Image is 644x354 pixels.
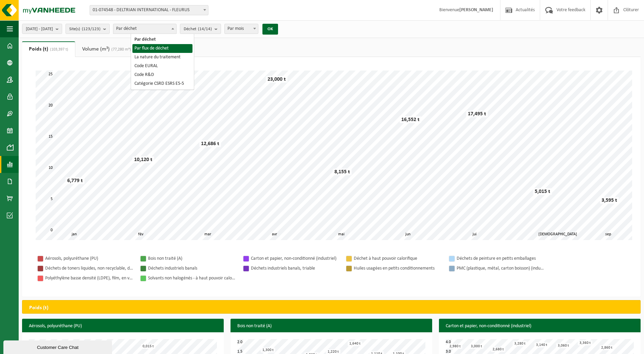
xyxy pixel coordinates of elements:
a: Volume (m³) [75,41,138,57]
div: 3,280 t [513,341,527,346]
div: 3,360 t [578,340,592,346]
div: 12,686 t [199,140,221,147]
strong: [PERSON_NAME] [459,7,493,13]
li: Code R&D [132,71,192,79]
button: Site(s)(123/123) [66,24,110,34]
li: Par déchet [132,35,192,44]
div: 3,140 t [534,342,549,348]
div: Huiles usagées en petits conditionnements [354,264,442,273]
div: 1,640 t [348,341,362,346]
span: Site(s) [69,24,100,34]
div: Carton et papier, non-conditionné (industriel) [251,254,339,263]
li: Catégorie CSRD ESRS E5-5 [132,79,192,88]
div: 16,552 t [400,116,421,123]
div: 0,015 t [141,344,155,349]
li: Par flux de déchet [132,44,192,53]
div: 1,300 t [261,348,275,353]
div: Bois non traité (A) [148,254,236,263]
span: 01-074548 - DELTRIAN INTERNATIONAL - FLEURUS [90,5,208,15]
button: OK [262,24,278,35]
div: 17,495 t [466,111,488,117]
iframe: chat widget [3,339,113,354]
div: Déchets industriels banals [148,264,236,273]
count: (123/123) [82,27,100,31]
div: 2,980 t [448,344,462,349]
span: Par déchet [113,24,176,34]
span: (103,397 t) [48,47,68,52]
a: Poids (t) [22,41,75,57]
button: [DATE] - [DATE] [22,24,62,34]
span: [DATE] - [DATE] [26,24,53,34]
div: 8,155 t [333,169,352,175]
div: 3,000 t [469,344,484,349]
div: Polyéthylène basse densité (LDPE), film, en vrac, naturel [45,274,133,282]
div: 2,860 t [600,345,614,350]
div: Déchets industriels banals, triable [251,264,339,273]
div: PMC (plastique, métal, carton boisson) (industriel) [457,264,545,273]
div: 23,000 t [266,76,288,83]
span: (77,280 m³) [110,47,131,52]
h3: Aérosols, polyuréthane (PU) [22,319,224,334]
div: Déchets de peinture en petits emballages [457,254,545,263]
h2: Poids (t) [22,300,55,315]
div: 5,015 t [533,188,552,195]
span: Par mois [224,24,258,34]
div: 10,120 t [132,156,154,163]
span: Déchet [184,24,212,34]
div: 6,779 t [66,177,85,184]
div: Solvants non halogénés - à haut pouvoir calorifique en petits emballages (<200L) [148,274,236,282]
button: Déchet(14/14) [180,24,221,34]
div: Déchet à haut pouvoir calorifique [354,254,442,263]
li: La nature du traitement [132,53,192,62]
div: 2,680 t [491,347,505,352]
span: Par mois [225,24,258,34]
div: 3,595 t [600,197,619,204]
div: Aérosols, polyuréthane (PU) [45,254,133,263]
h3: Carton et papier, non-conditionné (industriel) [439,319,641,334]
count: (14/14) [198,27,212,31]
li: Code EURAL [132,62,192,71]
h3: Bois non traité (A) [231,319,432,334]
div: 3,060 t [556,343,571,348]
div: Déchets de toners liquides, non recyclable, dangereux [45,264,133,273]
